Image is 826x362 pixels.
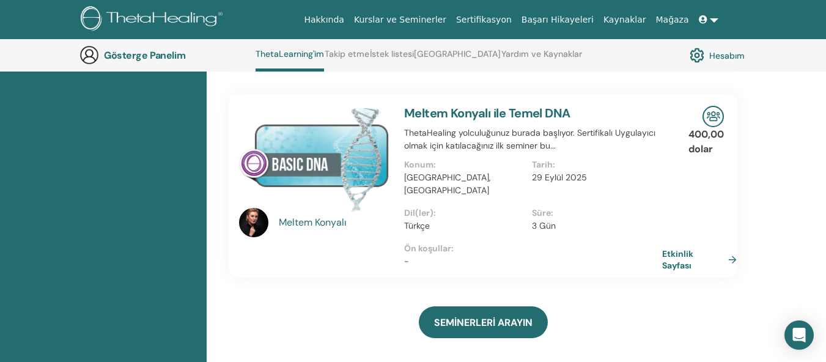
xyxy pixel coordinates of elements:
a: Mağaza [651,9,693,31]
img: Yüz Yüze Seminer [702,106,724,127]
a: Hesabım [690,45,745,65]
a: Etkinlik Sayfası [662,248,742,271]
a: Yardım ve Kaynaklar [501,49,582,68]
font: 3 Gün [532,220,556,231]
font: Sertifikasyon [456,15,512,24]
a: Kaynaklar [599,9,651,31]
font: Mağaza [655,15,688,24]
font: [GEOGRAPHIC_DATA] [414,48,501,59]
font: Ön koşullar [404,243,451,254]
font: Gösterge Panelim [104,49,185,62]
div: Intercom Messenger'ı açın [784,320,814,350]
font: 29 Eylül 2025 [532,172,587,183]
font: SEMİNERLERİ ARAYIN [434,316,533,329]
img: logo.png [81,6,227,34]
font: Süre [532,207,551,218]
a: Meltem Konyalı [279,215,392,230]
font: ThetaLearning'im [256,48,324,59]
a: SEMİNERLERİ ARAYIN [419,306,548,338]
font: : [553,159,555,170]
font: [GEOGRAPHIC_DATA], [GEOGRAPHIC_DATA] [404,172,491,196]
a: Başarı Hikayeleri [517,9,599,31]
img: Temel DNA [239,106,389,212]
a: ThetaLearning'im [256,49,324,72]
font: Konyalı [315,216,347,229]
font: Etkinlik Sayfası [662,248,693,271]
img: default.jpg [239,208,268,237]
img: generic-user-icon.jpg [79,45,99,65]
font: Takip etme [325,48,369,59]
font: Başarı Hikayeleri [522,15,594,24]
a: Sertifikasyon [451,9,517,31]
font: Tarih [532,159,553,170]
a: [GEOGRAPHIC_DATA] [414,49,501,68]
font: Dil(ler) [404,207,433,218]
font: Hakkında [304,15,344,24]
font: Hesabım [709,50,745,61]
a: Hakkında [299,9,349,31]
font: - [404,256,409,267]
img: cog.svg [690,45,704,65]
a: İstek listesi [370,49,414,68]
font: : [433,159,436,170]
font: ThetaHealing yolculuğunuz burada başlıyor. Sertifikalı Uygulayıcı olmak için katılacağınız ilk se... [404,127,655,151]
font: : [451,243,454,254]
font: Meltem [279,216,312,229]
font: İstek listesi [370,48,414,59]
font: : [551,207,553,218]
font: 400,00 dolar [688,128,724,155]
a: Kurslar ve Seminerler [349,9,451,31]
a: Meltem Konyalı ile Temel DNA [404,105,570,121]
font: Kurslar ve Seminerler [354,15,446,24]
font: : [433,207,436,218]
font: Türkçe [404,220,430,231]
font: Kaynaklar [603,15,646,24]
font: Konum [404,159,433,170]
font: Yardım ve Kaynaklar [501,48,582,59]
a: Takip etme [325,49,369,68]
